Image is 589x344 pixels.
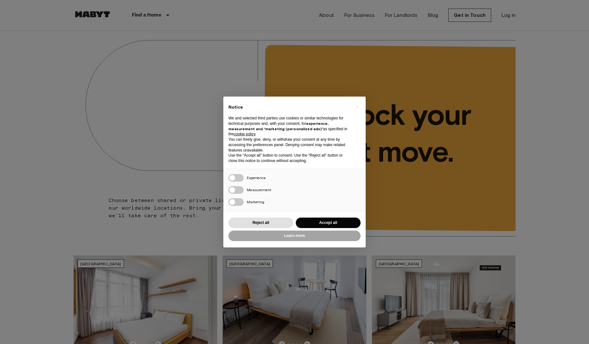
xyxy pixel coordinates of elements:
[247,175,266,180] span: Experience
[296,218,361,228] button: Accept all
[228,121,328,131] strong: experience, measurement and “marketing (personalized ads)”
[228,116,350,137] p: We and selected third parties use cookies or similar technologies for technical purposes and, wit...
[228,153,350,164] p: Use the “Accept all” button to consent. Use the “Reject all” button or close this notice to conti...
[352,102,362,112] button: Close this notice
[356,103,359,111] span: ×
[234,132,255,136] a: cookie policy
[228,137,350,153] p: You can freely give, deny, or withdraw your consent at any time by accessing the preferences pane...
[247,199,264,204] span: Marketing
[228,218,293,228] button: Reject all
[247,187,271,192] span: Measurement
[228,104,350,111] h2: Notice
[228,231,361,241] button: Learn more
